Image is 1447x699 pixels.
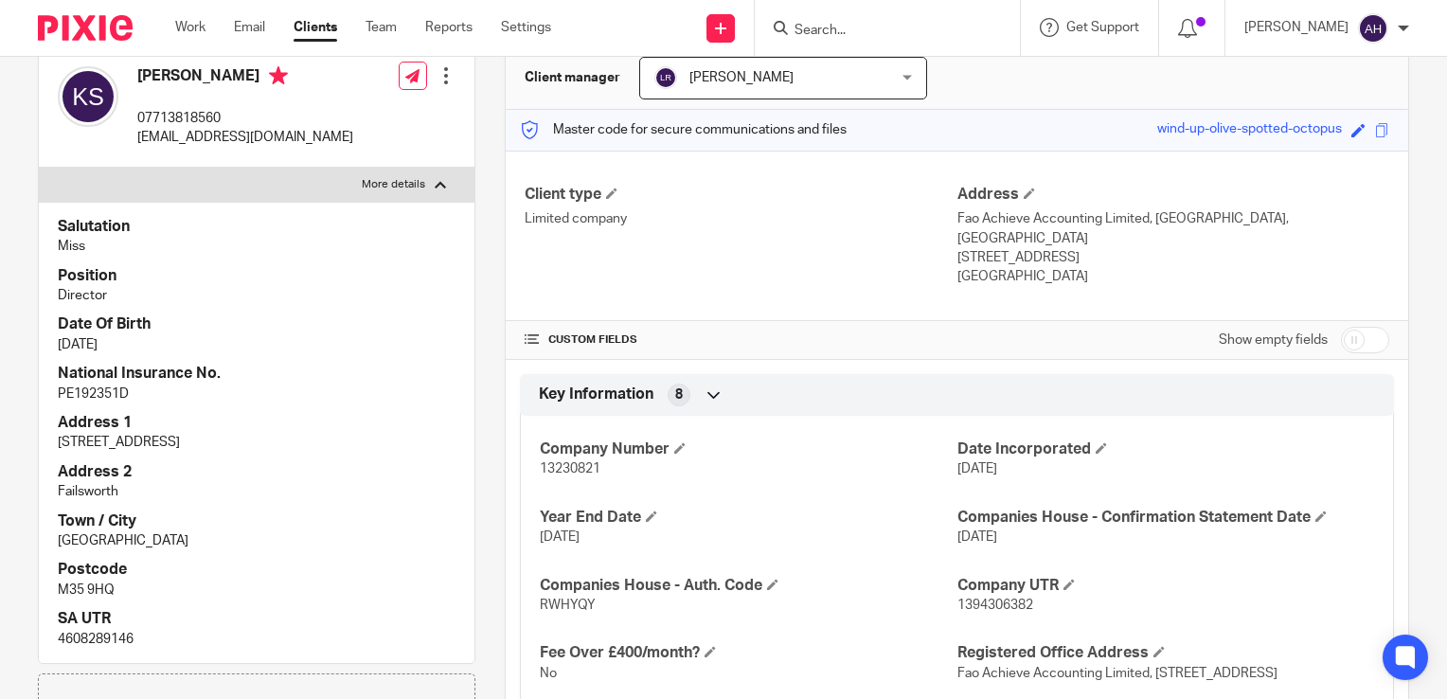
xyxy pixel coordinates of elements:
[525,332,956,348] h4: CUSTOM FIELDS
[540,599,596,612] span: RWHYQY
[58,609,456,629] h4: SA UTR
[957,267,1389,286] p: [GEOGRAPHIC_DATA]
[957,248,1389,267] p: [STREET_ADDRESS]
[540,667,557,680] span: No
[540,643,956,663] h4: Fee Over £400/month?
[425,18,473,37] a: Reports
[957,209,1389,248] p: Fao Achieve Accounting Limited, [GEOGRAPHIC_DATA], [GEOGRAPHIC_DATA]
[957,530,997,544] span: [DATE]
[58,385,456,403] p: PE192351D
[58,237,456,256] p: Miss
[58,266,456,286] h4: Position
[1219,331,1328,349] label: Show empty fields
[58,482,456,501] p: Failsworth
[38,15,133,41] img: Pixie
[58,560,456,580] h4: Postcode
[654,66,677,89] img: svg%3E
[58,364,456,384] h4: National Insurance No.
[366,18,397,37] a: Team
[137,66,353,90] h4: [PERSON_NAME]
[137,128,353,147] p: [EMAIL_ADDRESS][DOMAIN_NAME]
[58,462,456,482] h4: Address 2
[58,511,456,531] h4: Town / City
[58,433,456,452] p: [STREET_ADDRESS]
[957,576,1374,596] h4: Company UTR
[1244,18,1349,37] p: [PERSON_NAME]
[58,630,456,649] p: 4608289146
[675,385,683,404] span: 8
[539,385,653,404] span: Key Information
[501,18,551,37] a: Settings
[540,462,600,475] span: 13230821
[175,18,205,37] a: Work
[540,576,956,596] h4: Companies House - Auth. Code
[58,581,456,600] p: M35 9HQ
[58,314,456,334] h4: Date Of Birth
[525,68,620,87] h3: Client manager
[525,209,956,228] p: Limited company
[58,66,118,127] img: svg%3E
[1066,21,1139,34] span: Get Support
[520,120,847,139] p: Master code for secure communications and files
[957,508,1374,528] h4: Companies House - Confirmation Statement Date
[234,18,265,37] a: Email
[957,439,1374,459] h4: Date Incorporated
[58,286,456,305] p: Director
[58,531,456,550] p: [GEOGRAPHIC_DATA]
[58,413,456,433] h4: Address 1
[957,643,1374,663] h4: Registered Office Address
[58,217,456,237] h4: Salutation
[540,439,956,459] h4: Company Number
[689,71,794,84] span: [PERSON_NAME]
[793,23,963,40] input: Search
[1157,119,1342,141] div: wind-up-olive-spotted-octopus
[957,462,997,475] span: [DATE]
[137,109,353,128] p: 07713818560
[1358,13,1388,44] img: svg%3E
[957,667,1277,680] span: Fao Achieve Accounting Limited, [STREET_ADDRESS]
[58,335,456,354] p: [DATE]
[957,185,1389,205] h4: Address
[957,599,1033,612] span: 1394306382
[269,66,288,85] i: Primary
[540,530,580,544] span: [DATE]
[294,18,337,37] a: Clients
[540,508,956,528] h4: Year End Date
[525,185,956,205] h4: Client type
[362,177,425,192] p: More details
